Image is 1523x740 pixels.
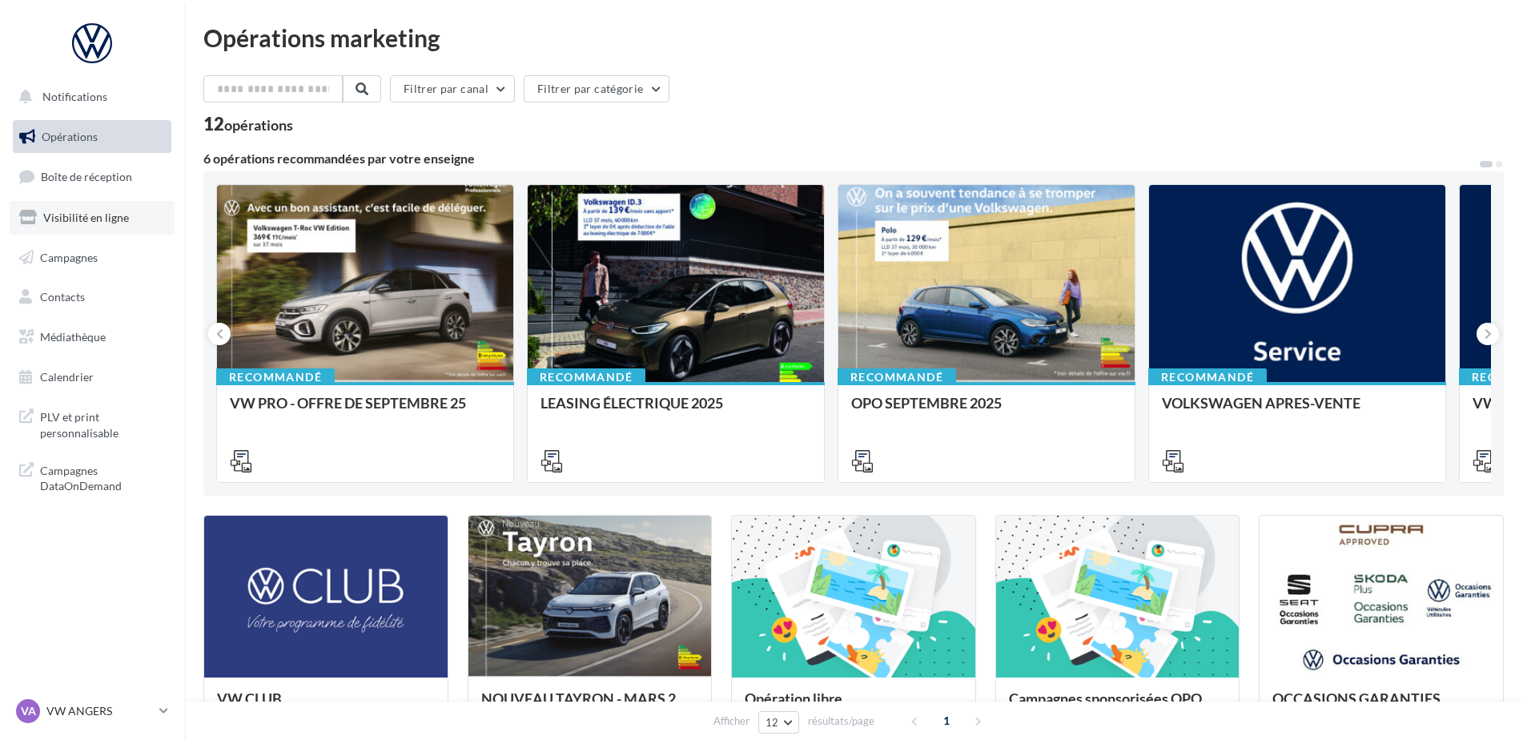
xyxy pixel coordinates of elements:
div: VW CLUB [217,690,435,722]
a: Campagnes [10,241,175,275]
span: PLV et print personnalisable [40,406,165,440]
div: Recommandé [1148,368,1267,386]
div: Opération libre [745,690,962,722]
span: Médiathèque [40,330,106,344]
span: Opérations [42,130,98,143]
span: VA [21,703,36,719]
a: Médiathèque [10,320,175,354]
button: Filtrer par canal [390,75,515,103]
a: Campagnes DataOnDemand [10,453,175,501]
span: Calendrier [40,370,94,384]
div: NOUVEAU TAYRON - MARS 2025 [481,690,699,722]
span: Campagnes [40,250,98,263]
div: opérations [224,118,293,132]
div: VOLKSWAGEN APRES-VENTE [1162,395,1433,427]
span: résultats/page [808,714,874,729]
div: OPO SEPTEMBRE 2025 [851,395,1122,427]
div: 12 [203,115,293,133]
a: PLV et print personnalisable [10,400,175,447]
span: Campagnes DataOnDemand [40,460,165,494]
p: VW ANGERS [46,703,153,719]
button: 12 [758,711,799,734]
a: Opérations [10,120,175,154]
div: 6 opérations recommandées par votre enseigne [203,152,1478,165]
span: Afficher [713,714,749,729]
div: Recommandé [216,368,335,386]
button: Filtrer par catégorie [524,75,669,103]
a: Visibilité en ligne [10,201,175,235]
div: Campagnes sponsorisées OPO [1009,690,1227,722]
span: 12 [766,716,779,729]
div: LEASING ÉLECTRIQUE 2025 [540,395,811,427]
span: Boîte de réception [41,170,132,183]
a: Boîte de réception [10,159,175,194]
span: Visibilité en ligne [43,211,129,224]
span: Notifications [42,90,107,103]
a: Contacts [10,280,175,314]
span: Contacts [40,290,85,304]
div: Opérations marketing [203,26,1504,50]
span: 1 [934,708,959,734]
a: Calendrier [10,360,175,394]
a: VA VW ANGERS [13,696,171,726]
div: OCCASIONS GARANTIES [1272,690,1490,722]
div: VW PRO - OFFRE DE SEPTEMBRE 25 [230,395,500,427]
div: Recommandé [838,368,956,386]
div: Recommandé [527,368,645,386]
button: Notifications [10,80,168,114]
